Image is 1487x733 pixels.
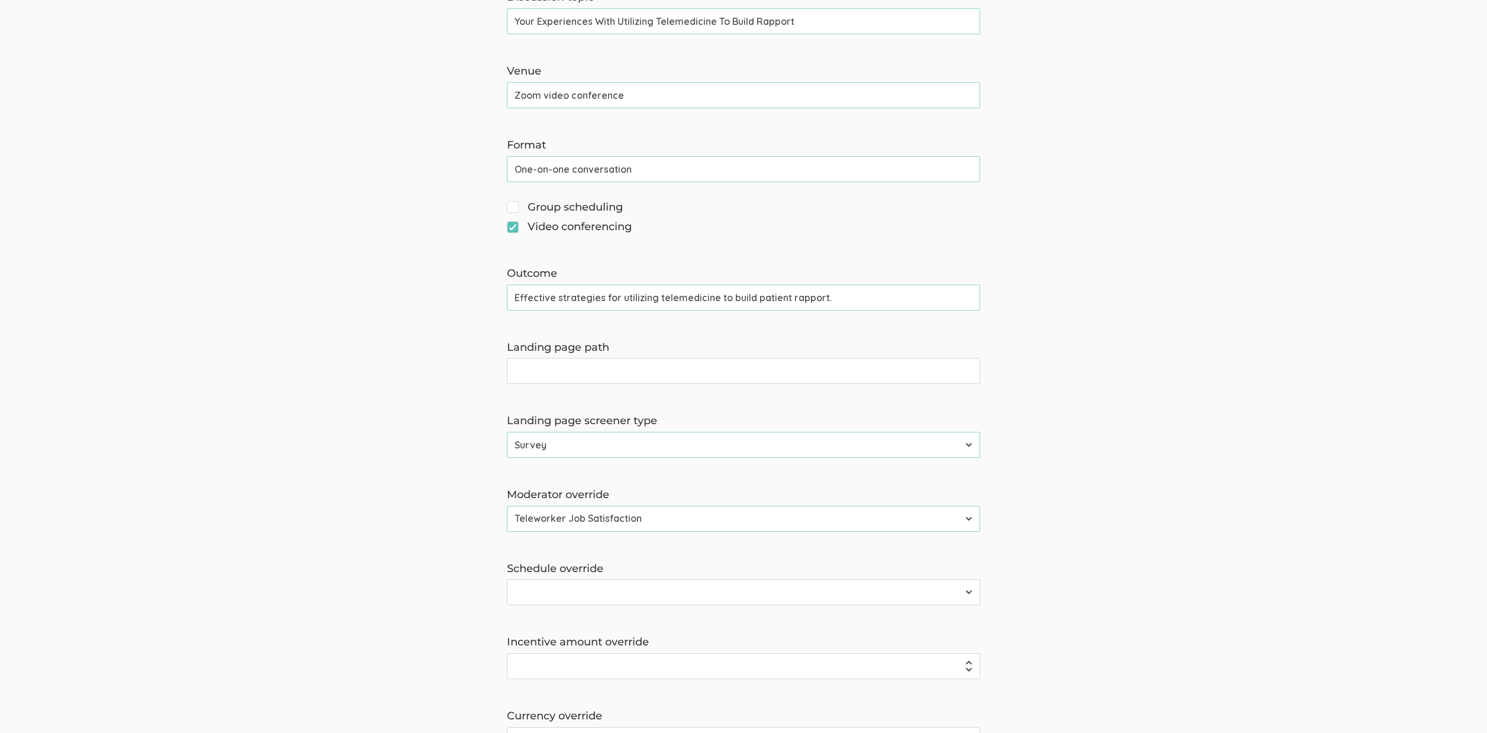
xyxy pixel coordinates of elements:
[507,635,980,650] label: Incentive amount override
[507,561,980,577] label: Schedule override
[507,709,980,724] label: Currency override
[507,64,980,79] label: Venue
[507,340,980,356] label: Landing page path
[507,414,980,429] label: Landing page screener type
[1428,676,1487,733] iframe: Chat Widget
[507,200,623,215] span: Group scheduling
[507,487,980,503] label: Moderator override
[507,266,980,282] label: Outcome
[507,219,632,235] span: Video conferencing
[507,138,980,153] label: Format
